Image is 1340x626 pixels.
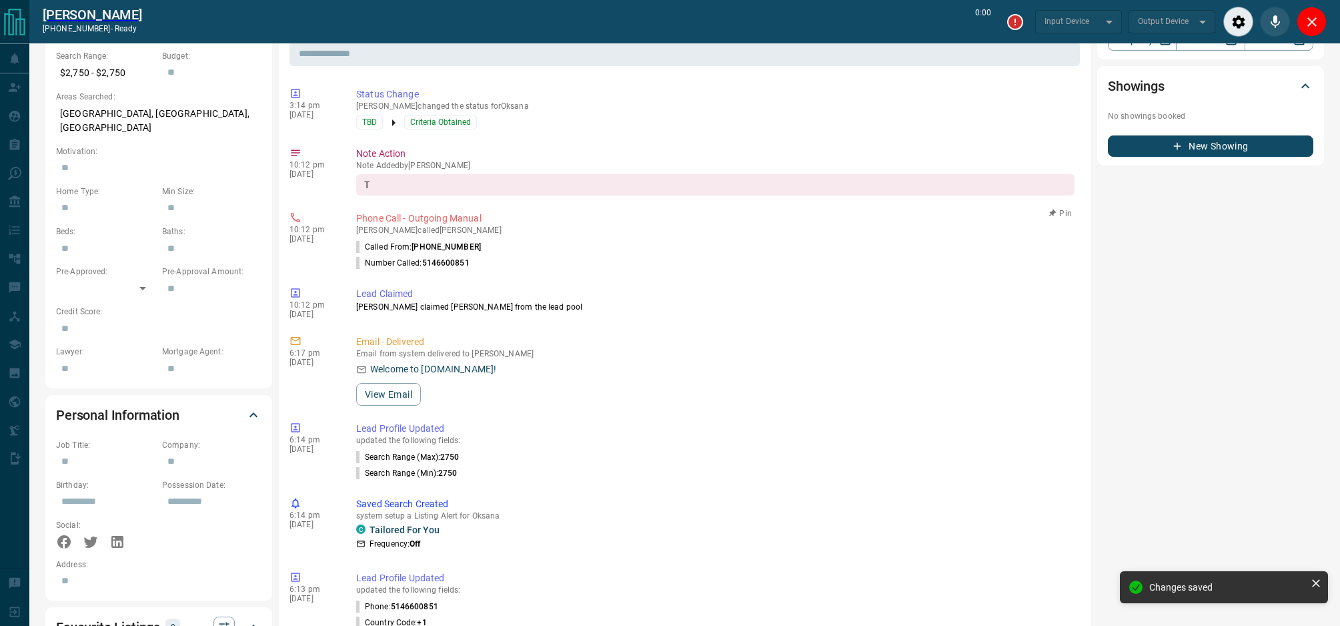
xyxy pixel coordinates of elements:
[356,383,421,406] button: View Email
[440,452,459,462] span: 2750
[356,335,1075,349] p: Email - Delivered
[56,559,261,571] p: Address:
[438,468,457,478] span: 2750
[56,479,155,491] p: Birthday:
[370,525,440,535] a: Tailored For You
[356,241,481,253] p: Called From:
[56,103,261,139] p: [GEOGRAPHIC_DATA], [GEOGRAPHIC_DATA], [GEOGRAPHIC_DATA]
[356,601,438,613] p: Phone :
[410,115,471,129] span: Criteria Obtained
[289,170,336,179] p: [DATE]
[1108,70,1313,102] div: Showings
[1108,110,1313,122] p: No showings booked
[289,594,336,603] p: [DATE]
[162,266,261,278] p: Pre-Approval Amount:
[162,50,261,62] p: Budget:
[356,161,1075,170] p: Note Added by [PERSON_NAME]
[162,439,261,451] p: Company:
[1223,7,1253,37] div: Audio Settings
[412,242,481,252] span: [PHONE_NUMBER]
[289,234,336,244] p: [DATE]
[289,300,336,310] p: 10:12 pm
[422,258,470,268] span: 5146600851
[356,147,1075,161] p: Note Action
[356,422,1075,436] p: Lead Profile Updated
[356,451,460,463] p: Search Range (Max) :
[56,399,261,431] div: Personal Information
[56,346,155,358] p: Lawyer:
[162,346,261,358] p: Mortgage Agent:
[43,23,142,35] p: [PHONE_NUMBER] -
[56,186,155,198] p: Home Type:
[356,436,1075,445] p: updated the following fields:
[356,257,470,269] p: Number Called:
[362,115,377,129] span: TBD
[56,50,155,62] p: Search Range:
[356,212,1075,226] p: Phone Call - Outgoing Manual
[356,525,366,534] div: condos.ca
[56,306,261,318] p: Credit Score:
[356,287,1075,301] p: Lead Claimed
[289,444,336,454] p: [DATE]
[391,602,438,611] span: 5146600851
[356,174,1075,196] div: T
[1297,7,1327,37] div: Close
[1108,135,1313,157] button: New Showing
[289,358,336,367] p: [DATE]
[56,62,155,84] p: $2,750 - $2,750
[56,519,155,531] p: Social:
[289,348,336,358] p: 6:17 pm
[356,101,1075,111] p: [PERSON_NAME] changed the status for Oksana
[1041,208,1080,220] button: Pin
[56,439,155,451] p: Job Title:
[289,511,336,520] p: 6:14 pm
[356,226,1075,235] p: [PERSON_NAME] called [PERSON_NAME]
[56,266,155,278] p: Pre-Approved:
[370,362,496,376] p: Welcome to [DOMAIN_NAME]!
[289,110,336,119] p: [DATE]
[975,7,991,37] p: 0:00
[370,538,420,550] p: Frequency:
[356,571,1075,585] p: Lead Profile Updated
[43,7,142,23] a: [PERSON_NAME]
[289,160,336,170] p: 10:12 pm
[356,87,1075,101] p: Status Change
[289,435,336,444] p: 6:14 pm
[162,479,261,491] p: Possession Date:
[289,101,336,110] p: 3:14 pm
[56,226,155,238] p: Beds:
[56,145,261,158] p: Motivation:
[356,301,1075,313] p: [PERSON_NAME] claimed [PERSON_NAME] from the lead pool
[56,91,261,103] p: Areas Searched:
[162,226,261,238] p: Baths:
[56,404,179,426] h2: Personal Information
[1260,7,1290,37] div: Mute
[289,585,336,594] p: 6:13 pm
[356,467,458,479] p: Search Range (Min) :
[356,349,1075,358] p: Email from system delivered to [PERSON_NAME]
[289,225,336,234] p: 10:12 pm
[356,511,1075,521] p: system setup a Listing Alert for Oksana
[1108,75,1165,97] h2: Showings
[289,520,336,529] p: [DATE]
[289,310,336,319] p: [DATE]
[356,585,1075,595] p: updated the following fields:
[115,24,137,33] span: ready
[162,186,261,198] p: Min Size:
[356,497,1075,511] p: Saved Search Created
[1149,582,1305,593] div: Changes saved
[410,539,420,549] strong: Off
